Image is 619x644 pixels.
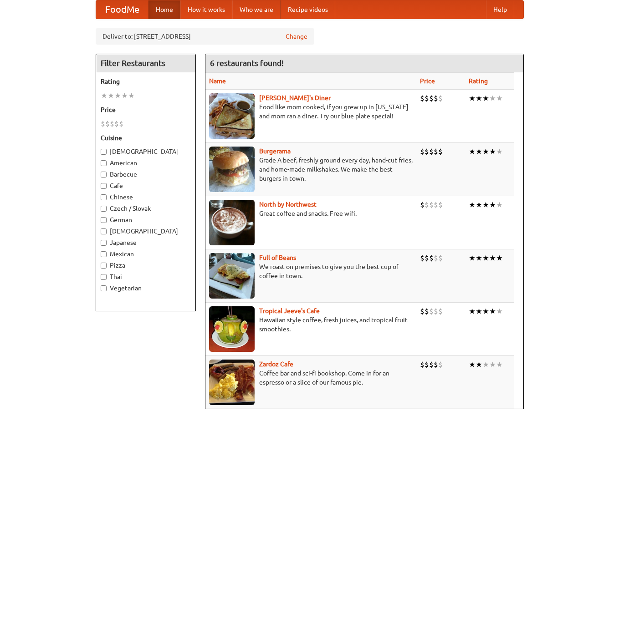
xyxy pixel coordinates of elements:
[209,360,255,405] img: zardoz.jpg
[114,91,121,101] li: ★
[101,105,191,114] h5: Price
[209,315,413,334] p: Hawaiian style coffee, fresh juices, and tropical fruit smoothies.
[420,93,425,103] li: $
[420,147,425,157] li: $
[101,172,107,177] input: Barbecue
[489,147,496,157] li: ★
[101,272,191,281] label: Thai
[209,209,413,218] p: Great coffee and snacks. Free wifi.
[482,147,489,157] li: ★
[210,59,284,67] ng-pluralize: 6 restaurants found!
[96,0,148,19] a: FoodMe
[496,306,503,316] li: ★
[259,360,293,368] a: Zardoz Cafe
[469,147,476,157] li: ★
[425,306,429,316] li: $
[101,206,107,212] input: Czech / Slovak
[429,253,434,263] li: $
[110,119,114,129] li: $
[286,32,307,41] a: Change
[101,261,191,270] label: Pizza
[114,119,119,129] li: $
[101,238,191,247] label: Japanese
[101,170,191,179] label: Barbecue
[420,306,425,316] li: $
[425,360,429,370] li: $
[476,253,482,263] li: ★
[469,253,476,263] li: ★
[209,200,255,245] img: north.jpg
[101,194,107,200] input: Chinese
[101,77,191,86] h5: Rating
[101,133,191,142] h5: Cuisine
[434,147,438,157] li: $
[101,119,105,129] li: $
[101,183,107,189] input: Cafe
[496,360,503,370] li: ★
[469,306,476,316] li: ★
[101,249,191,259] label: Mexican
[438,253,443,263] li: $
[259,254,296,261] b: Full of Beans
[101,160,107,166] input: American
[429,360,434,370] li: $
[101,263,107,269] input: Pizza
[209,77,226,85] a: Name
[119,119,123,129] li: $
[96,28,314,45] div: Deliver to: [STREET_ADDRESS]
[489,253,496,263] li: ★
[259,94,331,101] a: [PERSON_NAME]'s Diner
[425,147,429,157] li: $
[281,0,335,19] a: Recipe videos
[128,91,135,101] li: ★
[148,0,180,19] a: Home
[420,77,435,85] a: Price
[209,253,255,299] img: beans.jpg
[101,274,107,280] input: Thai
[232,0,281,19] a: Who we are
[209,102,413,121] p: Food like mom cooked, if you grew up in [US_STATE] and mom ran a diner. Try our blue plate special!
[434,306,438,316] li: $
[101,217,107,223] input: German
[476,93,482,103] li: ★
[434,93,438,103] li: $
[180,0,232,19] a: How it works
[259,147,291,155] b: Burgerama
[469,93,476,103] li: ★
[469,360,476,370] li: ★
[101,251,107,257] input: Mexican
[209,262,413,280] p: We roast on premises to give you the best cup of coffee in town.
[476,360,482,370] li: ★
[105,119,110,129] li: $
[209,156,413,183] p: Grade A beef, freshly ground every day, hand-cut fries, and home-made milkshakes. We make the bes...
[482,200,489,210] li: ★
[496,200,503,210] li: ★
[429,200,434,210] li: $
[425,200,429,210] li: $
[476,200,482,210] li: ★
[482,306,489,316] li: ★
[209,369,413,387] p: Coffee bar and sci-fi bookshop. Come in for an espresso or a slice of our famous pie.
[434,253,438,263] li: $
[438,147,443,157] li: $
[476,147,482,157] li: ★
[482,93,489,103] li: ★
[259,307,320,314] b: Tropical Jeeve's Cafe
[259,201,317,208] a: North by Northwest
[101,193,191,202] label: Chinese
[101,91,107,101] li: ★
[476,306,482,316] li: ★
[469,77,488,85] a: Rating
[489,200,496,210] li: ★
[101,284,191,293] label: Vegetarian
[209,93,255,139] img: sallys.jpg
[96,54,195,72] h4: Filter Restaurants
[489,93,496,103] li: ★
[209,147,255,192] img: burgerama.jpg
[486,0,514,19] a: Help
[489,306,496,316] li: ★
[420,360,425,370] li: $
